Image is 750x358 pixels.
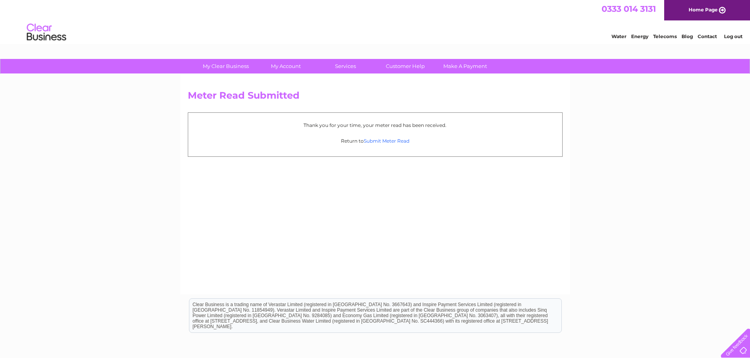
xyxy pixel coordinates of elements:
[364,138,409,144] a: Submit Meter Read
[698,33,717,39] a: Contact
[631,33,648,39] a: Energy
[602,4,656,14] a: 0333 014 3131
[188,90,563,105] h2: Meter Read Submitted
[192,121,558,129] p: Thank you for your time, your meter read has been received.
[253,59,318,73] a: My Account
[192,137,558,145] p: Return to
[189,4,561,38] div: Clear Business is a trading name of Verastar Limited (registered in [GEOGRAPHIC_DATA] No. 3667643...
[373,59,438,73] a: Customer Help
[26,20,67,44] img: logo.png
[611,33,626,39] a: Water
[433,59,498,73] a: Make A Payment
[653,33,677,39] a: Telecoms
[681,33,693,39] a: Blog
[193,59,258,73] a: My Clear Business
[313,59,378,73] a: Services
[724,33,743,39] a: Log out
